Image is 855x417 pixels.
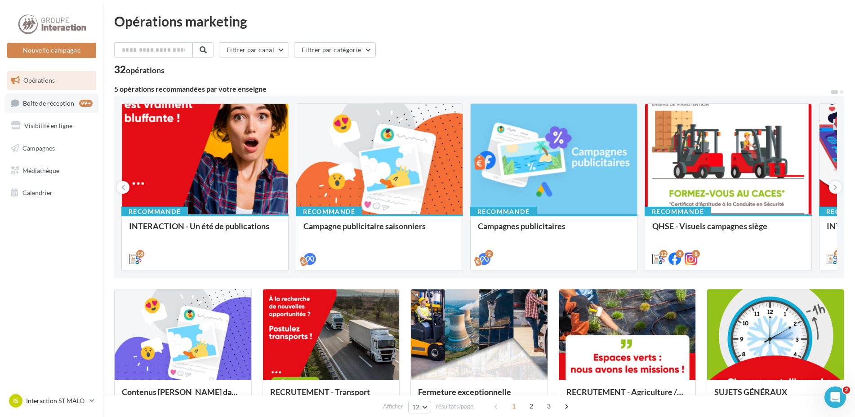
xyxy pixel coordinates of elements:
div: opérations [126,66,165,74]
span: IS [13,396,18,405]
div: 12 [834,250,842,258]
div: Recommandé [296,207,362,217]
span: 1 [507,399,521,413]
span: 3 [542,399,556,413]
button: Filtrer par canal [219,42,289,58]
iframe: Intercom live chat [824,386,846,408]
span: 12 [412,404,420,411]
a: Visibilité en ligne [5,116,98,135]
a: IS Interaction ST MALO [7,392,96,409]
span: Opérations [23,76,55,84]
div: 32 [114,65,165,75]
span: Médiathèque [22,166,59,174]
a: Boîte de réception99+ [5,93,98,113]
a: Médiathèque [5,161,98,180]
div: RECRUTEMENT - Agriculture / Espaces verts [566,387,689,405]
div: 18 [136,250,144,258]
a: Opérations [5,71,98,90]
div: RECRUTEMENT - Transport [270,387,392,405]
span: Afficher [383,402,403,411]
div: Campagne publicitaire saisonniers [303,222,455,240]
span: Campagnes [22,144,55,152]
div: QHSE - Visuels campagnes siège [652,222,804,240]
div: 99+ [79,100,93,107]
div: 12 [659,250,668,258]
p: Interaction ST MALO [26,396,86,405]
div: 5 opérations recommandées par votre enseigne [114,85,830,93]
div: INTERACTION - Un été de publications [129,222,281,240]
span: 2 [524,399,539,413]
div: Opérations marketing [114,14,844,28]
button: Nouvelle campagne [7,43,96,58]
span: Boîte de réception [23,99,74,106]
span: Calendrier [22,189,53,196]
div: Fermeture exceptionnelle [418,387,540,405]
a: Calendrier [5,183,98,202]
div: 8 [692,250,700,258]
div: Campagnes publicitaires [478,222,630,240]
span: 2 [843,386,850,394]
span: Visibilité en ligne [24,122,72,129]
button: 12 [408,401,431,413]
span: résultats/page [436,402,473,411]
button: Filtrer par catégorie [294,42,376,58]
div: Recommandé [645,207,711,217]
div: SUJETS GÉNÉRAUX [714,387,837,405]
div: Recommandé [470,207,537,217]
div: 8 [676,250,684,258]
div: Recommandé [121,207,188,217]
div: Contenus [PERSON_NAME] dans un esprit estival [122,387,244,405]
div: 2 [485,250,493,258]
a: Campagnes [5,139,98,158]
